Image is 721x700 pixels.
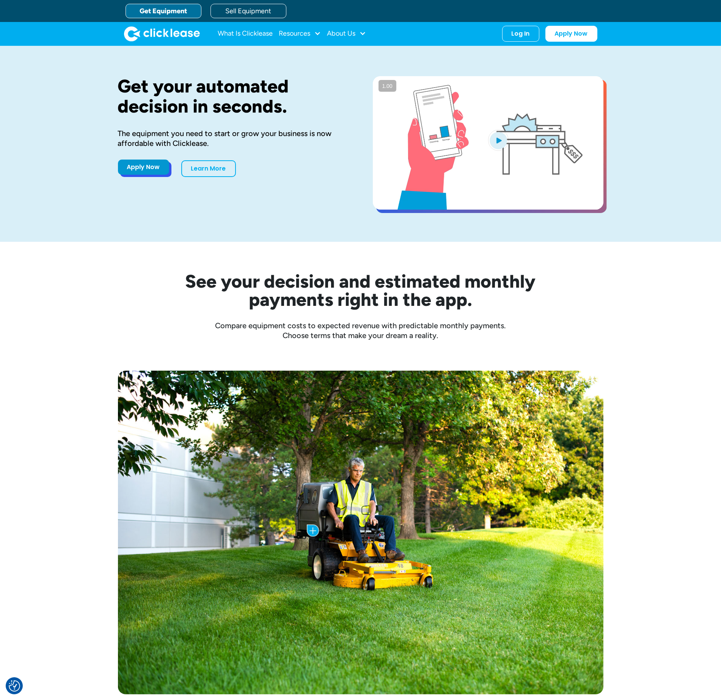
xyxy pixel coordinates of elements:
img: Revisit consent button [9,680,20,692]
a: Apply Now [118,160,169,175]
a: What Is Clicklease [218,26,273,41]
a: Get Equipment [126,4,201,18]
div: Compare equipment costs to expected revenue with predictable monthly payments. Choose terms that ... [118,321,603,340]
div: About Us [327,26,366,41]
a: Learn More [181,160,236,177]
div: Log In [512,30,530,38]
div: Resources [279,26,321,41]
a: Apply Now [545,26,597,42]
h1: Get your automated decision in seconds. [118,76,349,116]
img: Clicklease logo [124,26,200,41]
a: open lightbox [373,76,603,210]
img: Blue play button logo on a light blue circular background [488,130,509,151]
h2: See your decision and estimated monthly payments right in the app. [148,272,573,309]
a: Sell Equipment [210,4,286,18]
a: home [124,26,200,41]
button: Consent Preferences [9,680,20,692]
div: The equipment you need to start or grow your business is now affordable with Clicklease. [118,128,349,148]
img: Plus icon with blue background [307,525,319,537]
